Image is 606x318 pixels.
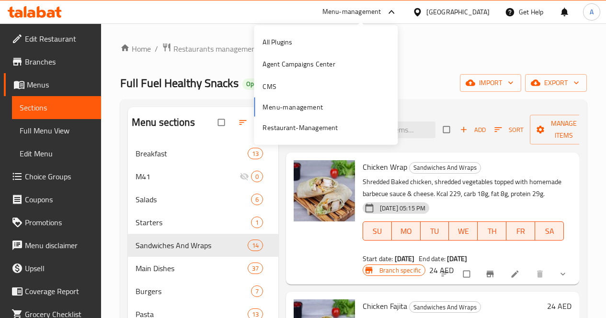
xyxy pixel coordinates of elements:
span: Sort items [488,122,530,137]
span: Sandwiches And Wraps [136,240,248,251]
span: Upsell [25,263,93,274]
span: FR [510,224,531,238]
button: SA [535,221,564,241]
span: Starters [136,217,251,228]
div: Main Dishes37 [128,257,278,280]
button: show more [552,263,575,285]
a: Coupons [4,188,101,211]
span: Sections [20,102,93,113]
div: Menu-management [322,6,381,18]
button: import [460,74,521,92]
h6: 24 AED [547,299,572,313]
img: Chicken Wrap [294,160,355,221]
span: Burgers [136,285,251,297]
span: M41 [136,171,240,182]
span: Sort [494,124,524,135]
h2: Menu sections [132,115,195,130]
span: End date: [419,252,446,265]
span: A [590,7,594,17]
div: items [251,171,263,182]
a: Menus [4,73,101,96]
a: Edit menu item [510,269,522,279]
span: Promotions [25,217,93,228]
span: Branches [25,56,93,67]
div: Agent Campaigns Center [263,59,335,69]
h6: 24 AED [429,263,454,277]
span: Salads [136,194,251,205]
b: [DATE] [395,252,415,265]
div: Open [242,78,264,90]
span: MO [396,224,417,238]
button: export [525,74,587,92]
div: Burgers7 [128,280,278,303]
a: Choice Groups [4,165,101,188]
span: 37 [248,264,263,273]
span: Coupons [25,194,93,205]
a: Home [120,43,151,55]
div: Starters1 [128,211,278,234]
svg: Show Choices [558,269,568,279]
span: Open [242,80,264,88]
span: Coverage Report [25,285,93,297]
span: Breakfast [136,148,248,159]
div: Salads6 [128,188,278,211]
span: Main Dishes [136,263,248,274]
button: Branch-specific-item [480,263,503,285]
span: SA [539,224,560,238]
a: Full Menu View [12,119,101,142]
button: TU [421,221,449,241]
div: [GEOGRAPHIC_DATA] [426,7,490,17]
a: Promotions [4,211,101,234]
span: [DATE] 05:15 PM [376,204,429,213]
a: Sections [12,96,101,119]
a: Coverage Report [4,280,101,303]
span: Restaurants management [173,43,259,55]
button: WE [449,221,478,241]
span: Start date: [363,252,393,265]
div: items [251,285,263,297]
b: [DATE] [447,252,467,265]
button: SU [363,221,392,241]
span: Chicken Wrap [363,160,407,174]
span: 13 [248,149,263,158]
div: All Plugins [263,37,292,47]
span: Select section [437,121,457,139]
span: WE [453,224,474,238]
span: Edit Menu [20,148,93,159]
span: 14 [248,241,263,250]
div: items [248,148,263,159]
div: Sandwiches And Wraps [409,162,481,174]
span: SU [367,224,388,238]
span: 6 [252,195,263,204]
a: Menu disclaimer [4,234,101,257]
span: Edit Restaurant [25,33,93,44]
span: import [468,77,514,89]
span: Sandwiches And Wraps [410,302,480,313]
span: Menu disclaimer [25,240,93,251]
a: Edit Restaurant [4,27,101,50]
span: Sort sections [232,112,255,133]
div: Sandwiches And Wraps14 [128,234,278,257]
button: sort-choices [434,263,457,285]
div: CMS [263,81,276,91]
span: Add item [457,122,488,137]
span: export [533,77,579,89]
button: FR [506,221,535,241]
span: Full Fuel Healthy Snacks [120,72,239,94]
span: 7 [252,287,263,296]
div: items [248,263,263,274]
div: items [251,194,263,205]
span: Select all sections [212,113,232,132]
span: TU [424,224,446,238]
div: Breakfast13 [128,142,278,165]
p: Shredded Baked chicken, shredded vegetables topped with homemade barbecue sauce & cheese. Kcal 22... [363,176,564,200]
nav: breadcrumb [120,43,587,55]
span: Manage items [537,118,590,142]
a: Edit Menu [12,142,101,165]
